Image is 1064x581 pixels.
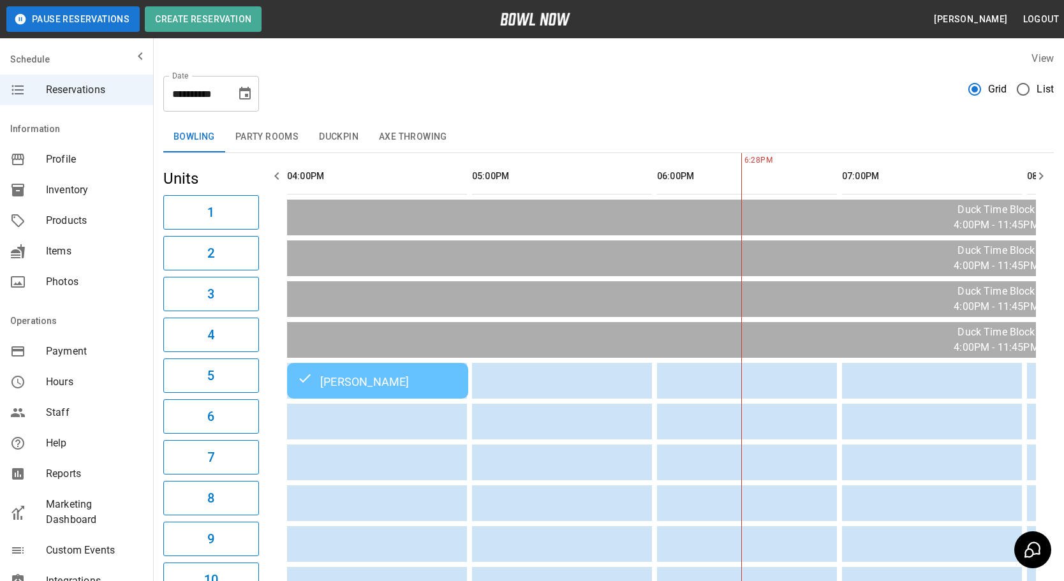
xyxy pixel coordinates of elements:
[163,481,259,515] button: 8
[163,122,225,152] button: Bowling
[163,358,259,393] button: 5
[842,158,1022,195] th: 07:00PM
[46,82,143,98] span: Reservations
[46,497,143,527] span: Marketing Dashboard
[297,373,458,388] div: [PERSON_NAME]
[472,158,652,195] th: 05:00PM
[225,122,309,152] button: Party Rooms
[207,529,214,549] h6: 9
[657,158,837,195] th: 06:00PM
[46,436,143,451] span: Help
[6,6,140,32] button: Pause Reservations
[46,374,143,390] span: Hours
[741,154,744,167] span: 6:28PM
[232,81,258,107] button: Choose date, selected date is Oct 14, 2025
[1018,8,1064,31] button: Logout
[46,213,143,228] span: Products
[500,13,570,26] img: logo
[163,122,1054,152] div: inventory tabs
[207,202,214,223] h6: 1
[163,440,259,474] button: 7
[207,284,214,304] h6: 3
[207,488,214,508] h6: 8
[207,243,214,263] h6: 2
[929,8,1012,31] button: [PERSON_NAME]
[988,82,1007,97] span: Grid
[207,406,214,427] h6: 6
[163,318,259,352] button: 4
[287,158,467,195] th: 04:00PM
[46,182,143,198] span: Inventory
[46,344,143,359] span: Payment
[163,168,259,189] h5: Units
[46,405,143,420] span: Staff
[46,274,143,290] span: Photos
[145,6,262,32] button: Create Reservation
[369,122,457,152] button: Axe Throwing
[46,244,143,259] span: Items
[309,122,369,152] button: Duckpin
[46,466,143,482] span: Reports
[46,543,143,558] span: Custom Events
[163,236,259,270] button: 2
[207,447,214,467] h6: 7
[163,277,259,311] button: 3
[207,365,214,386] h6: 5
[163,522,259,556] button: 9
[163,195,259,230] button: 1
[207,325,214,345] h6: 4
[1031,52,1054,64] label: View
[1037,82,1054,97] span: List
[163,399,259,434] button: 6
[46,152,143,167] span: Profile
